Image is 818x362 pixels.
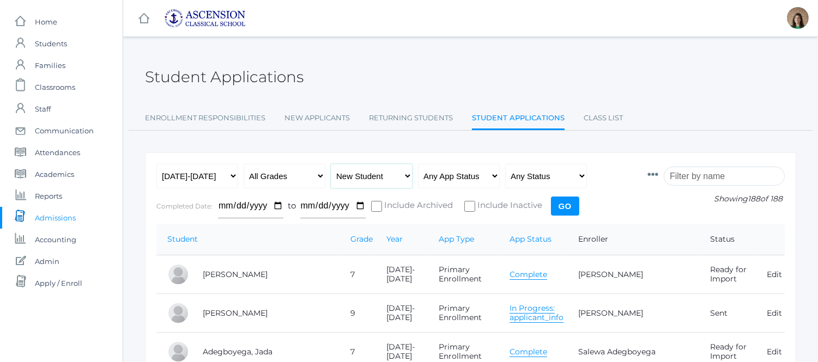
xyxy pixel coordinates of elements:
a: In Progress: applicant_info [510,303,563,323]
td: Primary Enrollment [428,294,499,333]
a: Returning Students [369,107,453,129]
a: Student [167,234,198,244]
td: [DATE]-[DATE] [375,255,428,294]
img: ascension-logo-blue-113fc29133de2fb5813e50b71547a291c5fdb7962bf76d49838a2a14a36269ea.jpg [164,9,246,28]
span: Include Archived [382,199,453,213]
span: Apply / Enroll [35,272,82,294]
a: [PERSON_NAME] [203,308,268,318]
span: Reports [35,185,62,207]
a: Adegboyega, Jada [203,347,272,357]
span: Home [35,11,57,33]
a: Grade [350,234,373,244]
a: [PERSON_NAME] [579,308,644,318]
a: Edit [767,347,782,357]
input: Filter by name [664,167,785,186]
th: Status [699,224,756,255]
a: Edit [767,308,782,318]
span: Communication [35,120,94,142]
span: Accounting [35,229,76,250]
th: Enroller [568,224,700,255]
span: 188 [748,194,760,204]
span: Admissions [35,207,76,229]
td: [DATE]-[DATE] [375,294,428,333]
td: Primary Enrollment [428,255,499,294]
input: From [218,194,283,218]
input: Include Inactive [464,201,475,212]
a: App Status [510,234,552,244]
a: New Applicants [284,107,350,129]
div: Carly Adams [167,302,189,324]
a: Class List [584,107,623,129]
a: Edit [767,269,782,279]
span: Include Inactive [475,199,543,213]
span: Staff [35,98,51,120]
span: Academics [35,163,74,185]
a: Salewa Adegboyega [579,347,656,357]
span: Students [35,33,67,54]
input: To [300,194,366,218]
span: Classrooms [35,76,75,98]
td: 7 [340,255,375,294]
a: Year [386,234,403,244]
span: to [288,200,296,211]
span: Attendances [35,142,80,163]
span: Admin [35,250,59,272]
td: Ready for Import [699,255,756,294]
p: Showing of 188 [647,193,785,205]
a: App Type [439,234,475,244]
a: Enrollment Responsibilities [145,107,265,129]
h2: Student Applications [145,69,304,85]
a: Complete [510,347,547,357]
input: Include Archived [371,201,382,212]
span: Families [35,54,65,76]
input: Go [551,197,579,216]
a: [PERSON_NAME] [579,269,644,279]
div: Levi Adams [167,263,189,285]
a: Complete [510,269,547,280]
div: Jenna Adams [787,7,809,29]
a: Student Applications [472,107,565,131]
td: Sent [699,294,756,333]
a: [PERSON_NAME] [203,269,268,279]
td: 9 [340,294,375,333]
label: Completed Date: [156,202,213,210]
